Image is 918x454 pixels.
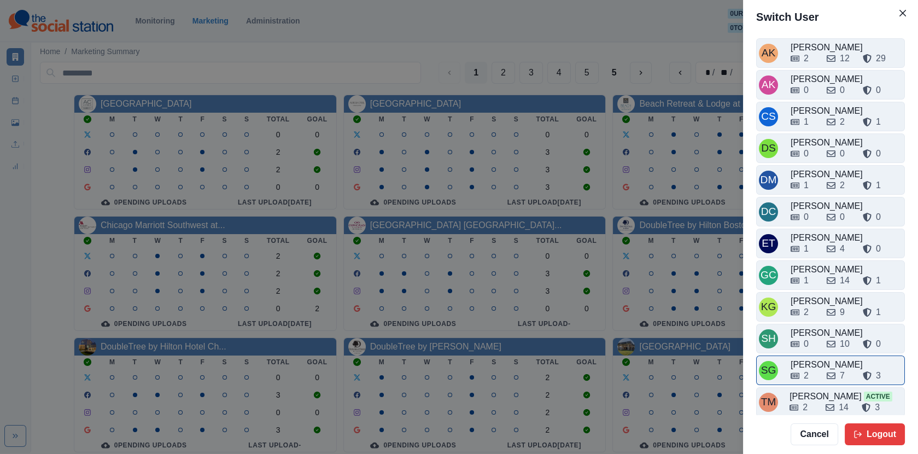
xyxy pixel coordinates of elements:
[762,40,776,66] div: Alex Kalogeropoulos
[875,401,880,414] div: 3
[791,295,902,308] div: [PERSON_NAME]
[791,41,902,54] div: [PERSON_NAME]
[761,325,776,352] div: Sara Haas
[840,52,850,65] div: 12
[840,147,845,160] div: 0
[876,115,881,129] div: 1
[876,84,881,97] div: 0
[840,84,845,97] div: 0
[791,263,902,276] div: [PERSON_NAME]
[761,135,776,161] div: Dakota Saunders
[840,369,845,382] div: 7
[840,242,845,255] div: 4
[876,52,886,65] div: 29
[840,306,845,319] div: 9
[791,168,902,181] div: [PERSON_NAME]
[803,401,808,414] div: 2
[804,52,809,65] div: 2
[840,179,845,192] div: 2
[790,390,902,403] div: [PERSON_NAME]
[791,358,902,371] div: [PERSON_NAME]
[761,199,776,225] div: David Colangelo
[761,262,776,288] div: Gizelle Carlos
[894,4,911,22] button: Close
[804,147,809,160] div: 0
[791,231,902,245] div: [PERSON_NAME]
[761,167,777,193] div: Darwin Manalo
[845,423,905,445] button: Logout
[791,423,838,445] button: Cancel
[791,73,902,86] div: [PERSON_NAME]
[761,294,776,320] div: Katrina Gallardo
[864,392,892,401] span: Active
[876,369,881,382] div: 3
[791,104,902,118] div: [PERSON_NAME]
[839,401,849,414] div: 14
[762,72,776,98] div: Alicia Kalogeropoulos
[876,337,881,351] div: 0
[840,211,845,224] div: 0
[876,242,881,255] div: 0
[761,103,776,130] div: Crizalyn Servida
[791,200,902,213] div: [PERSON_NAME]
[876,147,881,160] div: 0
[876,274,881,287] div: 1
[804,84,809,97] div: 0
[791,327,902,340] div: [PERSON_NAME]
[876,179,881,192] div: 1
[804,211,809,224] div: 0
[804,115,809,129] div: 1
[804,242,809,255] div: 1
[876,306,881,319] div: 1
[761,357,776,383] div: Sarah Gleason
[804,179,809,192] div: 1
[876,211,881,224] div: 0
[840,115,845,129] div: 2
[840,274,850,287] div: 14
[804,337,809,351] div: 0
[761,389,776,415] div: Tony Manalo
[791,136,902,149] div: [PERSON_NAME]
[804,274,809,287] div: 1
[804,369,809,382] div: 2
[762,230,775,257] div: Emily Tanedo
[840,337,850,351] div: 10
[804,306,809,319] div: 2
